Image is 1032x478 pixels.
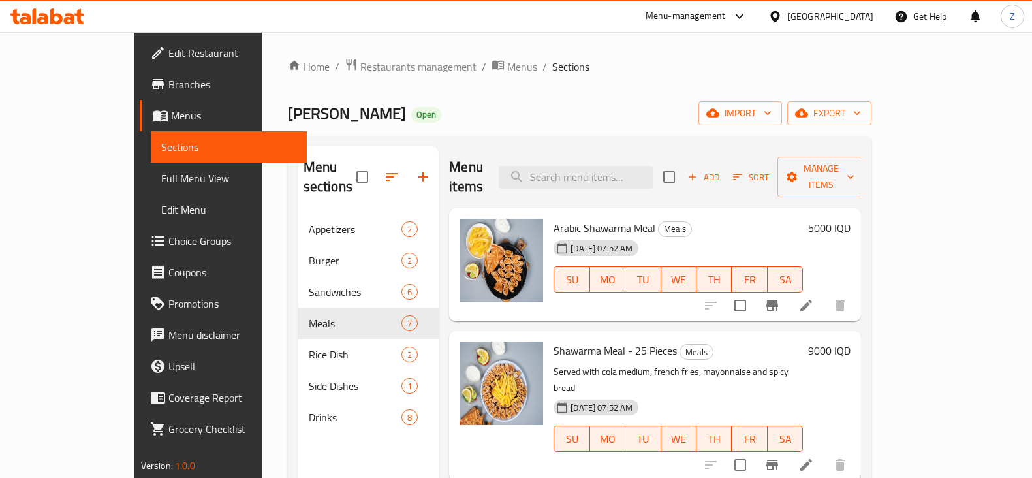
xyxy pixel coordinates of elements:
span: Branches [168,76,296,92]
button: MO [590,266,625,293]
span: Grocery Checklist [168,421,296,437]
nav: Menu sections [298,208,439,438]
li: / [482,59,486,74]
h6: 5000 IQD [808,219,851,237]
span: FR [737,270,762,289]
a: Coverage Report [140,382,307,413]
span: TU [631,430,655,449]
div: Rice Dish2 [298,339,439,370]
a: Restaurants management [345,58,477,75]
span: 8 [402,411,417,424]
span: Burger [309,253,402,268]
a: Menus [492,58,537,75]
button: SU [554,266,589,293]
a: Edit menu item [798,457,814,473]
button: Add section [407,161,439,193]
span: 2 [402,255,417,267]
span: Upsell [168,358,296,374]
span: Sort sections [376,161,407,193]
span: MO [595,430,620,449]
span: export [798,105,861,121]
span: Full Menu View [161,170,296,186]
a: Edit Restaurant [140,37,307,69]
input: search [499,166,653,189]
span: Meals [680,345,713,360]
span: [DATE] 07:52 AM [565,242,638,255]
div: Burger2 [298,245,439,276]
button: TU [625,266,661,293]
div: Menu-management [646,8,726,24]
span: Menus [507,59,537,74]
span: SU [559,430,584,449]
button: Branch-specific-item [757,290,788,321]
div: Rice Dish [309,347,402,362]
button: Add [683,167,725,187]
a: Branches [140,69,307,100]
span: Manage items [788,161,854,193]
span: TU [631,270,655,289]
button: SA [768,266,803,293]
img: Arabic Shawarma Meal [460,219,543,302]
span: WE [666,430,691,449]
span: 1.0.0 [175,457,195,474]
span: TH [702,430,727,449]
span: Sandwiches [309,284,402,300]
span: Appetizers [309,221,402,237]
button: WE [661,266,696,293]
span: FR [737,430,762,449]
span: 2 [402,223,417,236]
button: MO [590,426,625,452]
nav: breadcrumb [288,58,872,75]
span: Drinks [309,409,402,425]
button: Sort [730,167,772,187]
button: TH [696,426,732,452]
span: Side Dishes [309,378,402,394]
span: Meals [659,221,691,236]
span: Z [1010,9,1015,24]
span: Add item [683,167,725,187]
a: Grocery Checklist [140,413,307,445]
span: Select to update [727,292,754,319]
button: SA [768,426,803,452]
img: Shawarma Meal - 25 Pieces [460,342,543,425]
button: TU [625,426,661,452]
div: Meals7 [298,308,439,339]
span: [DATE] 07:52 AM [565,402,638,414]
span: Edit Menu [161,202,296,217]
a: Menu disclaimer [140,319,307,351]
span: Choice Groups [168,233,296,249]
h6: 9000 IQD [808,342,851,360]
span: 1 [402,380,417,392]
button: SU [554,426,589,452]
span: Arabic Shawarma Meal [554,218,655,238]
span: Open [411,109,441,120]
span: Coupons [168,264,296,280]
span: TH [702,270,727,289]
span: Version: [141,457,173,474]
a: Home [288,59,330,74]
div: Side Dishes1 [298,370,439,402]
span: MO [595,270,620,289]
span: [PERSON_NAME] [288,99,406,128]
div: Appetizers2 [298,214,439,245]
div: Meals [658,221,692,237]
div: Meals [680,344,713,360]
li: / [542,59,547,74]
span: Meals [309,315,402,331]
button: FR [732,266,767,293]
h2: Menu sections [304,157,357,197]
span: Add [686,170,721,185]
li: / [335,59,339,74]
p: Served with cola medium, french fries, mayonnaise and spicy bread [554,364,803,396]
button: export [787,101,871,125]
span: Edit Restaurant [168,45,296,61]
a: Promotions [140,288,307,319]
span: Promotions [168,296,296,311]
div: items [401,347,418,362]
span: 7 [402,317,417,330]
button: TH [696,266,732,293]
div: Sandwiches6 [298,276,439,308]
span: Menus [171,108,296,123]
